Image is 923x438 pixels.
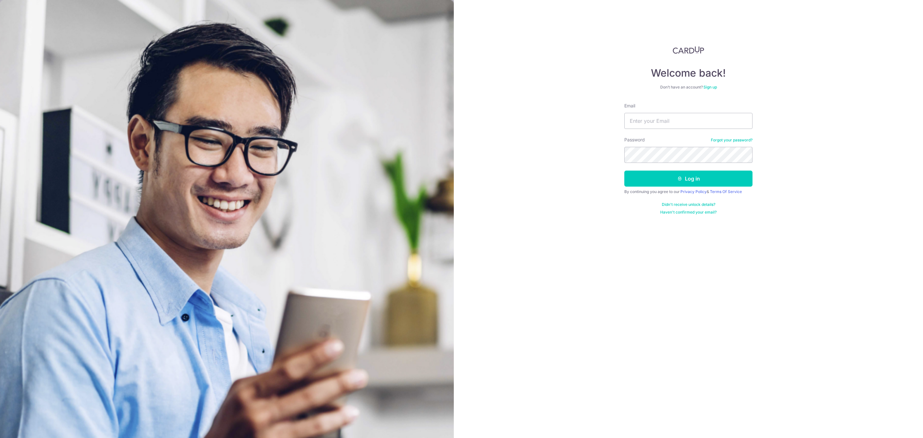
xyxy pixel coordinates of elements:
div: Don’t have an account? [624,85,753,90]
label: Email [624,103,635,109]
label: Password [624,137,645,143]
a: Didn't receive unlock details? [662,202,715,207]
a: Haven't confirmed your email? [660,210,717,215]
button: Log in [624,171,753,187]
a: Forgot your password? [711,138,753,143]
a: Terms Of Service [710,189,742,194]
a: Sign up [703,85,717,89]
div: By continuing you agree to our & [624,189,753,194]
input: Enter your Email [624,113,753,129]
a: Privacy Policy [680,189,707,194]
h4: Welcome back! [624,67,753,80]
img: CardUp Logo [673,46,704,54]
